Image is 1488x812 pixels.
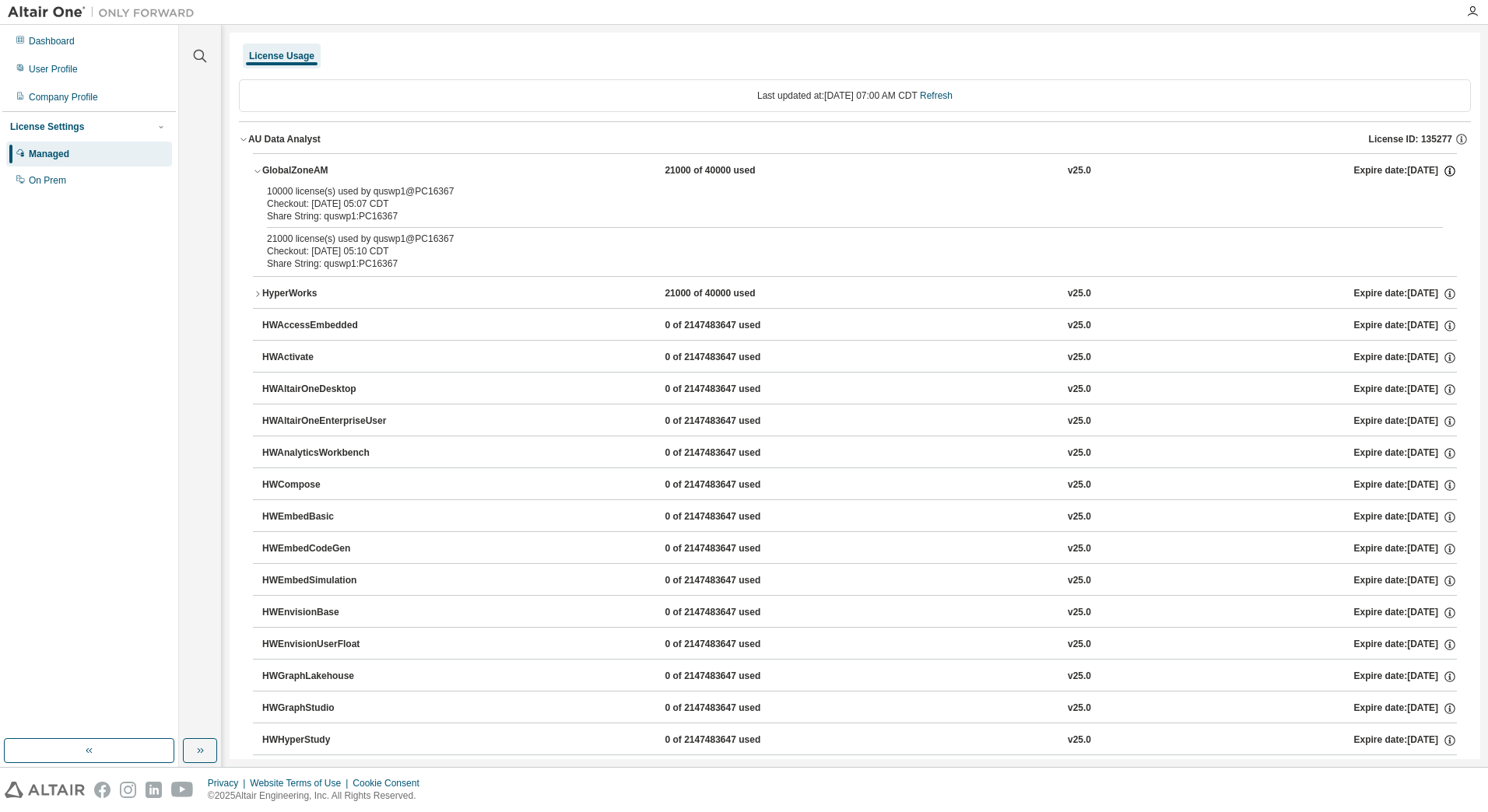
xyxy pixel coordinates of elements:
div: Expire date: [DATE] [1353,606,1456,620]
div: HWAnalyticsWorkbench [262,446,402,460]
button: GlobalZoneAM21000 of 40000 usedv25.0Expire date:[DATE] [253,154,1457,188]
div: License Settings [10,121,84,133]
a: Refresh [920,90,953,101]
div: v25.0 [1068,478,1091,492]
button: HWEmbedBasic0 of 2147483647 usedv25.0Expire date:[DATE] [262,500,1457,534]
div: 0 of 2147483647 used [665,319,805,333]
div: v25.0 [1068,606,1091,620]
div: HWEmbedCodeGen [262,542,402,556]
div: Expire date: [DATE] [1353,446,1456,460]
div: 0 of 2147483647 used [665,478,805,492]
div: Dashboard [29,35,75,47]
div: GlobalZoneAM [262,164,402,178]
button: HWEnvisionUserFloat0 of 2147483647 usedv25.0Expire date:[DATE] [262,628,1457,662]
div: Company Profile [29,91,98,103]
div: User Profile [29,63,78,75]
button: AU Data AnalystLicense ID: 135277 [239,122,1471,156]
div: 0 of 2147483647 used [665,574,805,588]
div: 0 of 2147483647 used [665,446,805,460]
button: HWAnalyticsWorkbench0 of 2147483647 usedv25.0Expire date:[DATE] [262,436,1457,471]
button: HWAccessEmbedded0 of 2147483647 usedv25.0Expire date:[DATE] [262,309,1457,343]
div: Cookie Consent [353,777,428,789]
button: HWGraphLakehouse0 of 2147483647 usedv25.0Expire date:[DATE] [262,660,1457,694]
button: HWEmbedCodeGen0 of 2147483647 usedv25.0Expire date:[DATE] [262,532,1457,566]
div: Expire date: [DATE] [1353,733,1456,747]
button: HWCompose0 of 2147483647 usedv25.0Expire date:[DATE] [262,468,1457,502]
button: HWHyperStudy0 of 2147483647 usedv25.0Expire date:[DATE] [262,723,1457,758]
div: HWGraphLakehouse [262,670,402,684]
div: HWActivate [262,351,402,365]
button: HWGraphStudio0 of 2147483647 usedv25.0Expire date:[DATE] [262,691,1457,726]
div: Expire date: [DATE] [1353,478,1456,492]
div: 0 of 2147483647 used [665,383,805,397]
button: HyperWorks21000 of 40000 usedv25.0Expire date:[DATE] [253,277,1457,311]
div: Website Terms of Use [250,777,353,789]
div: 0 of 2147483647 used [665,670,805,684]
div: v25.0 [1068,446,1091,460]
div: Share String: quswp1:PC16367 [267,210,1406,222]
div: HWCompose [262,478,402,492]
div: 0 of 2147483647 used [665,415,805,429]
div: Share String: quswp1:PC16367 [267,257,1406,270]
div: Checkout: [DATE] 05:10 CDT [267,245,1406,257]
div: AU Data Analyst [248,133,321,145]
div: HyperWorks [262,287,402,301]
div: Expire date: [DATE] [1353,574,1456,588]
button: HWHyperStudyPiFill0 of 2147483647 usedv25.0Expire date:[DATE] [262,755,1457,789]
img: altair_logo.svg [5,782,85,798]
div: v25.0 [1068,287,1091,301]
div: Checkout: [DATE] 05:07 CDT [267,198,1406,210]
button: HWEmbedSimulation0 of 2147483647 usedv25.0Expire date:[DATE] [262,564,1457,598]
div: v25.0 [1068,383,1091,397]
div: HWEnvisionBase [262,606,402,620]
div: License Usage [249,50,314,62]
div: 0 of 2147483647 used [665,702,805,716]
div: HWEmbedBasic [262,510,402,524]
div: v25.0 [1068,164,1091,178]
span: License ID: 135277 [1369,133,1452,145]
div: v25.0 [1068,351,1091,365]
div: HWAccessEmbedded [262,319,402,333]
div: Managed [29,148,69,160]
img: youtube.svg [171,782,194,798]
div: v25.0 [1068,670,1091,684]
div: 10000 license(s) used by quswp1@PC16367 [267,185,1406,198]
div: Expire date: [DATE] [1353,670,1456,684]
div: Expire date: [DATE] [1353,351,1456,365]
div: 0 of 2147483647 used [665,606,805,620]
div: v25.0 [1068,733,1091,747]
div: Expire date: [DATE] [1353,510,1456,524]
button: HWEnvisionBase0 of 2147483647 usedv25.0Expire date:[DATE] [262,596,1457,630]
button: HWAltairOneDesktop0 of 2147483647 usedv25.0Expire date:[DATE] [262,373,1457,407]
div: Expire date: [DATE] [1353,542,1456,556]
div: 0 of 2147483647 used [665,638,805,652]
div: HWEmbedSimulation [262,574,402,588]
div: v25.0 [1068,702,1091,716]
div: 0 of 2147483647 used [665,542,805,556]
button: HWActivate0 of 2147483647 usedv25.0Expire date:[DATE] [262,341,1457,375]
img: linkedin.svg [146,782,162,798]
div: 21000 of 40000 used [665,287,805,301]
div: v25.0 [1068,415,1091,429]
div: v25.0 [1068,574,1091,588]
div: HWHyperStudy [262,733,402,747]
div: Expire date: [DATE] [1353,383,1456,397]
div: Expire date: [DATE] [1353,319,1456,333]
div: On Prem [29,174,66,187]
div: Last updated at: [DATE] 07:00 AM CDT [239,79,1471,112]
div: Expire date: [DATE] [1353,638,1456,652]
button: HWAltairOneEnterpriseUser0 of 2147483647 usedv25.0Expire date:[DATE] [262,404,1457,439]
div: v25.0 [1068,542,1091,556]
div: 0 of 2147483647 used [665,351,805,365]
div: Expire date: [DATE] [1353,164,1456,178]
div: HWEnvisionUserFloat [262,638,402,652]
img: instagram.svg [120,782,136,798]
div: v25.0 [1068,510,1091,524]
p: © 2025 Altair Engineering, Inc. All Rights Reserved. [208,789,429,803]
div: HWAltairOneDesktop [262,383,402,397]
img: facebook.svg [94,782,111,798]
div: Expire date: [DATE] [1353,287,1456,301]
div: v25.0 [1068,319,1091,333]
div: Privacy [208,777,250,789]
div: 21000 license(s) used by quswp1@PC16367 [267,233,1406,245]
